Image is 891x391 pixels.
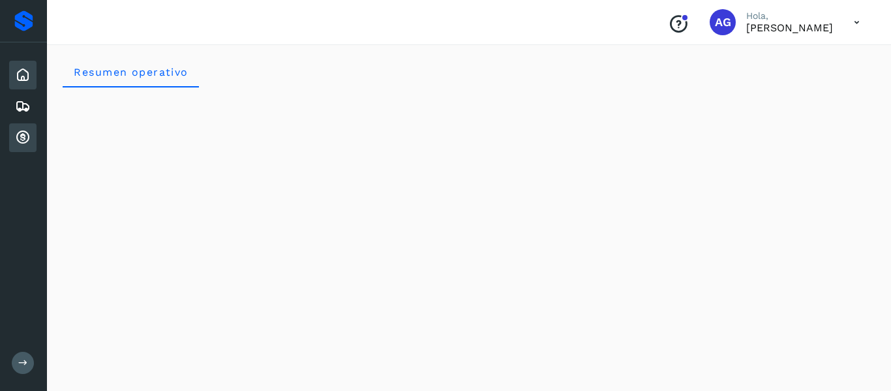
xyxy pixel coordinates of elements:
[9,92,37,121] div: Embarques
[746,22,833,34] p: ALFONSO García Flores
[9,61,37,89] div: Inicio
[746,10,833,22] p: Hola,
[9,123,37,152] div: Cuentas por cobrar
[73,66,189,78] span: Resumen operativo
